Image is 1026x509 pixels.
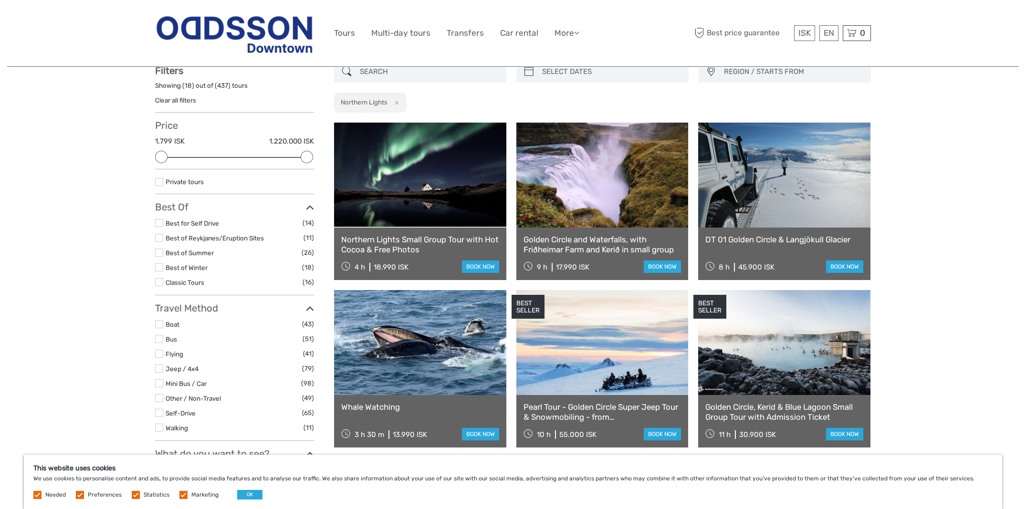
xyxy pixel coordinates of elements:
a: Best of Winter [166,264,208,271]
a: Classic Tours [166,279,204,286]
a: Best of Summer [166,249,214,257]
a: Bus [166,335,177,343]
a: Private tours [166,178,204,186]
div: BEST SELLER [512,295,544,319]
span: (11) [304,232,314,243]
a: Car rental [500,26,538,40]
a: Flying [166,350,183,358]
a: Tours [334,26,355,40]
span: (43) [302,319,314,330]
a: Walking [166,424,188,432]
span: 11 h [719,430,731,439]
span: 10 h [537,430,551,439]
div: 30.900 ISK [739,430,776,439]
a: Mini Bus / Car [166,380,207,387]
label: Needed [45,491,66,499]
a: Boat [166,321,179,328]
a: Other / Non-Travel [166,395,221,402]
span: (14) [303,218,314,229]
div: 55.000 ISK [559,430,597,439]
label: 1.220.000 ISK [269,136,314,146]
div: BEST SELLER [693,295,726,319]
h5: This website uses cookies [33,464,993,472]
div: 45.900 ISK [738,263,775,271]
span: (18) [302,262,314,273]
span: 0 [858,28,867,38]
span: ISK [798,28,811,38]
img: Reykjavik Residence [155,9,314,57]
span: 3 h 30 m [355,430,384,439]
div: We use cookies to personalise content and ads, to provide social media features and to analyse ou... [24,455,1002,509]
a: Transfers [447,26,484,40]
label: Marketing [191,491,219,499]
strong: Filters [155,65,183,76]
div: 13.990 ISK [393,430,427,439]
a: Self-Drive [166,409,196,417]
a: Best for Self Drive [166,219,219,227]
div: 18.990 ISK [374,263,408,271]
h3: Travel Method [155,302,314,314]
a: Jeep / 4x4 [166,365,199,373]
a: Whale Watching [341,402,499,412]
p: We're away right now. Please check back later! [13,17,108,24]
h3: Price [155,120,314,131]
a: Multi-day tours [371,26,430,40]
div: EN [819,25,838,41]
span: (41) [303,348,314,359]
a: Golden Circle and Waterfalls, with Friðheimar Farm and Kerið in small group [523,235,681,254]
input: SELECT DATES [538,63,684,80]
span: (11) [304,422,314,433]
h2: Northern Lights [341,98,387,106]
a: book now [462,260,499,273]
span: Best price guarantee [692,25,792,41]
a: Pearl Tour - Golden Circle Super Jeep Tour & Snowmobiling - from [GEOGRAPHIC_DATA] [523,402,681,422]
button: Open LiveChat chat widget [110,15,121,26]
span: (16) [303,277,314,288]
span: (98) [301,378,314,389]
h3: What do you want to see? [155,448,314,459]
a: Golden Circle, Kerid & Blue Lagoon Small Group Tour with Admission Ticket [705,402,863,422]
a: Northern Lights Small Group Tour with Hot Cocoa & Free Photos [341,235,499,254]
div: 17.990 ISK [556,263,589,271]
a: book now [462,428,499,440]
a: book now [826,260,863,273]
a: Clear all filters [155,96,196,104]
a: book now [644,428,681,440]
span: (65) [302,407,314,418]
a: book now [826,428,863,440]
button: OK [237,490,262,499]
button: REGION / STARTS FROM [720,64,866,80]
span: (49) [302,393,314,404]
span: 9 h [537,263,547,271]
label: Preferences [88,491,122,499]
label: Statistics [144,491,169,499]
span: 4 h [355,263,365,271]
a: More [555,26,579,40]
button: x [389,97,402,107]
div: Showing ( ) out of ( ) tours [155,81,314,96]
span: (79) [302,363,314,374]
a: book now [644,260,681,273]
h3: Best Of [155,201,314,213]
a: DT 01 Golden Circle & Langjökull Glacier [705,235,863,244]
label: 18 [185,81,192,90]
a: Best of Reykjanes/Eruption Sites [166,234,264,242]
span: 8 h [719,263,730,271]
span: (26) [302,247,314,258]
span: (51) [303,333,314,344]
label: 1.799 ISK [155,136,185,146]
label: 437 [217,81,228,90]
input: SEARCH [356,63,502,80]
